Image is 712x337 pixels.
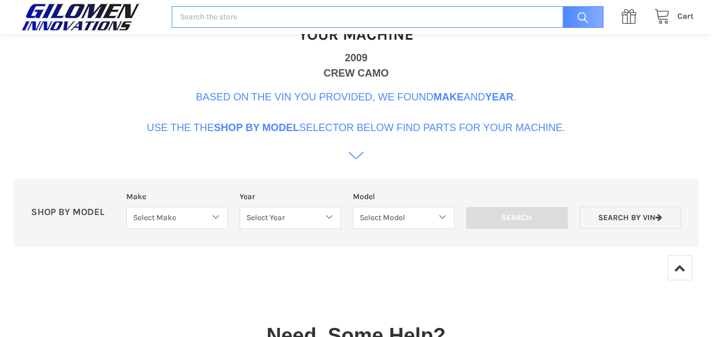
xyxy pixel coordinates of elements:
[18,3,143,31] img: GILOMEN INNOVATIONS
[466,207,568,229] input: Search
[25,207,121,218] p: SHOP BY MODEL
[126,191,228,203] label: Make
[433,91,463,103] b: Make
[579,207,681,229] a: Search by VIN
[667,255,692,280] a: Top of Page
[323,66,389,81] div: CREW CAMO
[214,122,299,133] b: Shop By Model
[147,90,565,136] p: Based on the VIN you provided, we found and . Use the the selector below find parts for your mach...
[172,6,603,28] input: Search the store
[353,191,454,203] label: Model
[485,91,513,103] b: Year
[344,50,367,66] div: 2009
[557,6,603,28] input: Search
[240,191,341,203] label: Year
[677,11,694,21] span: Cart
[299,24,413,44] h1: Your Machine
[648,10,694,24] a: Cart
[18,3,160,31] a: GILOMEN INNOVATIONS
